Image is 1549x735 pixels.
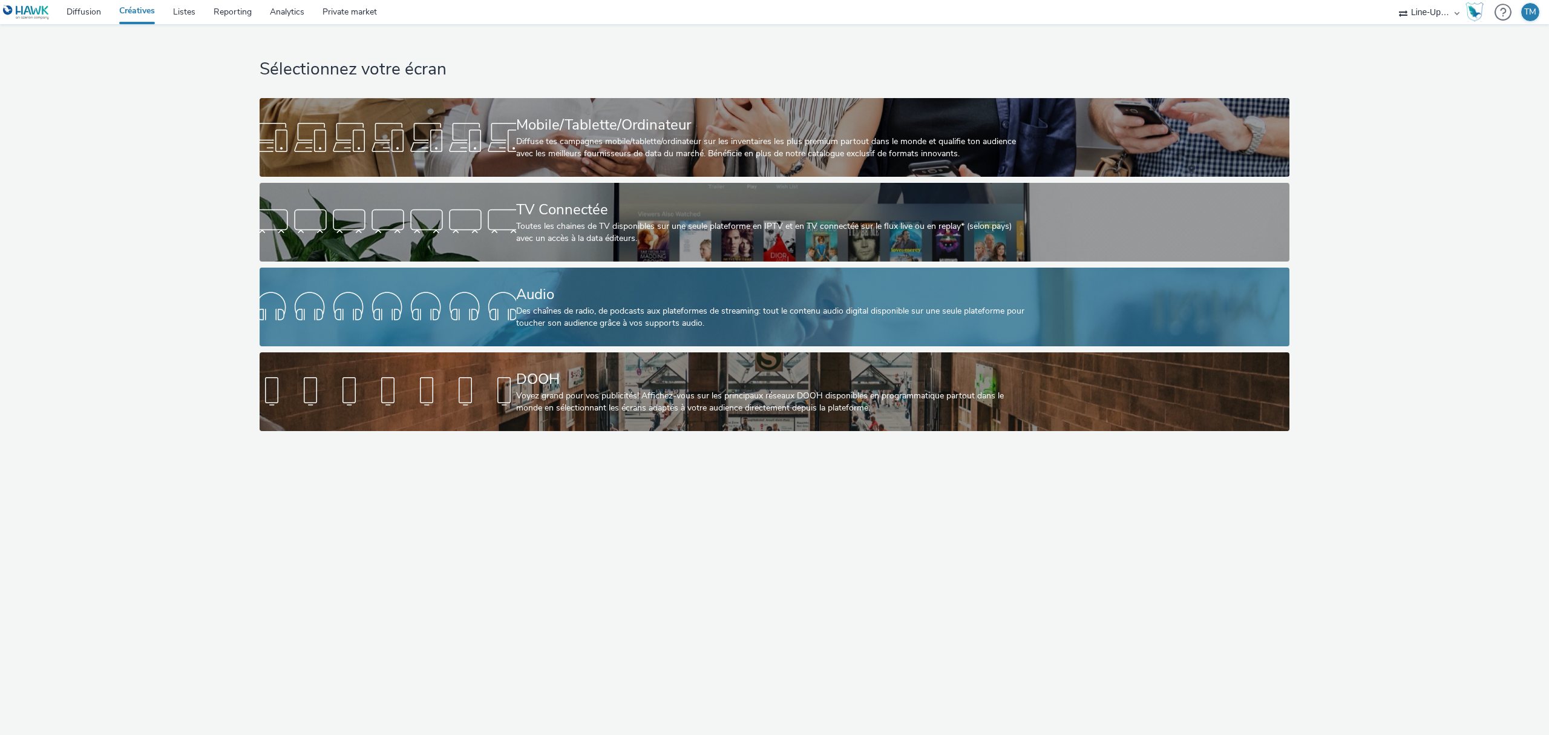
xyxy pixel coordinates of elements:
div: Toutes les chaines de TV disponibles sur une seule plateforme en IPTV et en TV connectée sur le f... [516,220,1029,245]
div: Des chaînes de radio, de podcasts aux plateformes de streaming: tout le contenu audio digital dis... [516,305,1029,330]
img: Hawk Academy [1465,2,1484,22]
div: DOOH [516,369,1029,390]
div: TM [1524,3,1536,21]
div: Mobile/Tablette/Ordinateur [516,114,1029,136]
a: TV ConnectéeToutes les chaines de TV disponibles sur une seule plateforme en IPTV et en TV connec... [260,183,1289,262]
a: Hawk Academy [1465,2,1488,22]
div: Audio [516,284,1029,305]
a: Mobile/Tablette/OrdinateurDiffuse tes campagnes mobile/tablette/ordinateur sur les inventaires le... [260,98,1289,177]
a: DOOHVoyez grand pour vos publicités! Affichez-vous sur les principaux réseaux DOOH disponibles en... [260,352,1289,431]
img: undefined Logo [3,5,50,20]
div: Diffuse tes campagnes mobile/tablette/ordinateur sur les inventaires les plus premium partout dan... [516,136,1029,160]
div: Voyez grand pour vos publicités! Affichez-vous sur les principaux réseaux DOOH disponibles en pro... [516,390,1029,415]
div: TV Connectée [516,199,1029,220]
h1: Sélectionnez votre écran [260,58,1289,81]
a: AudioDes chaînes de radio, de podcasts aux plateformes de streaming: tout le contenu audio digita... [260,268,1289,346]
